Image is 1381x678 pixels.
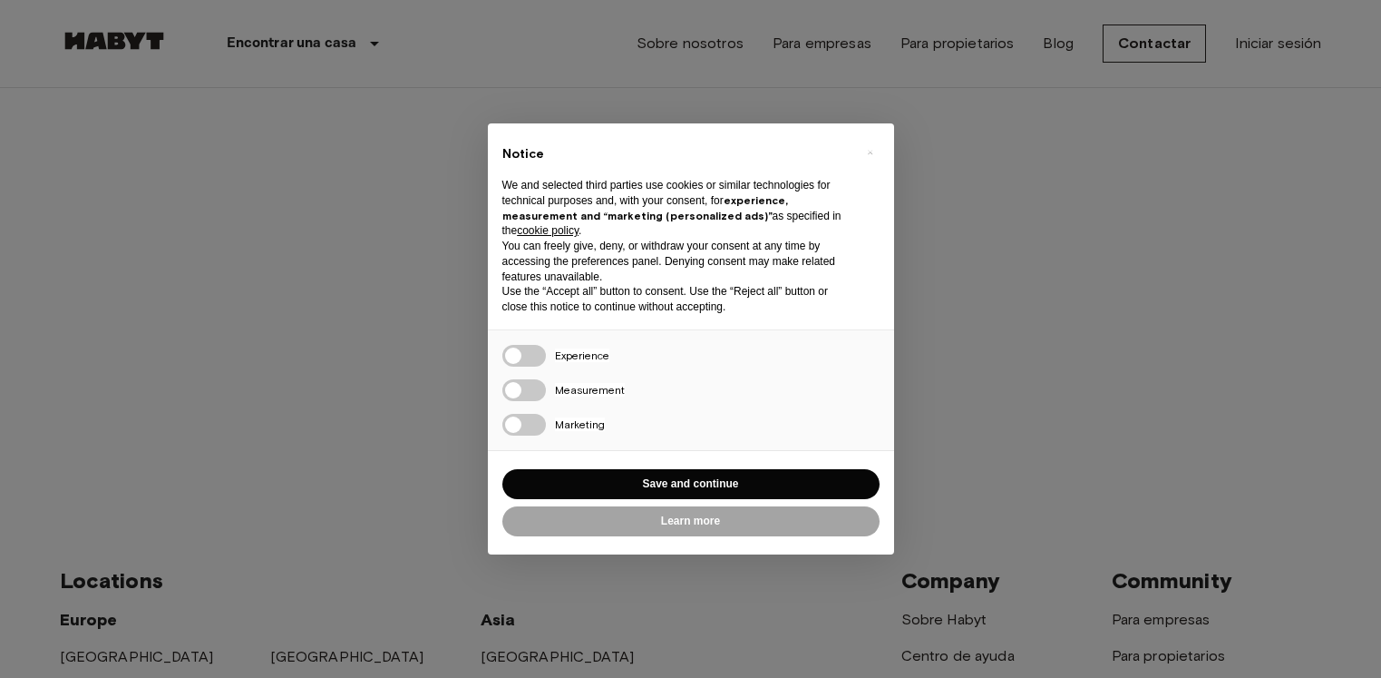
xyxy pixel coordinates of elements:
[555,349,609,362] span: Experience
[555,383,625,397] span: Measurement
[502,239,851,284] p: You can freely give, deny, or withdraw your consent at any time by accessing the preferences pane...
[856,138,885,167] button: Close this notice
[502,145,851,163] h2: Notice
[502,469,880,499] button: Save and continue
[502,193,788,222] strong: experience, measurement and “marketing (personalized ads)”
[502,284,851,315] p: Use the “Accept all” button to consent. Use the “Reject all” button or close this notice to conti...
[555,418,605,431] span: Marketing
[502,178,851,239] p: We and selected third parties use cookies or similar technologies for technical purposes and, wit...
[502,506,880,536] button: Learn more
[867,142,873,163] span: ×
[517,224,579,237] a: cookie policy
